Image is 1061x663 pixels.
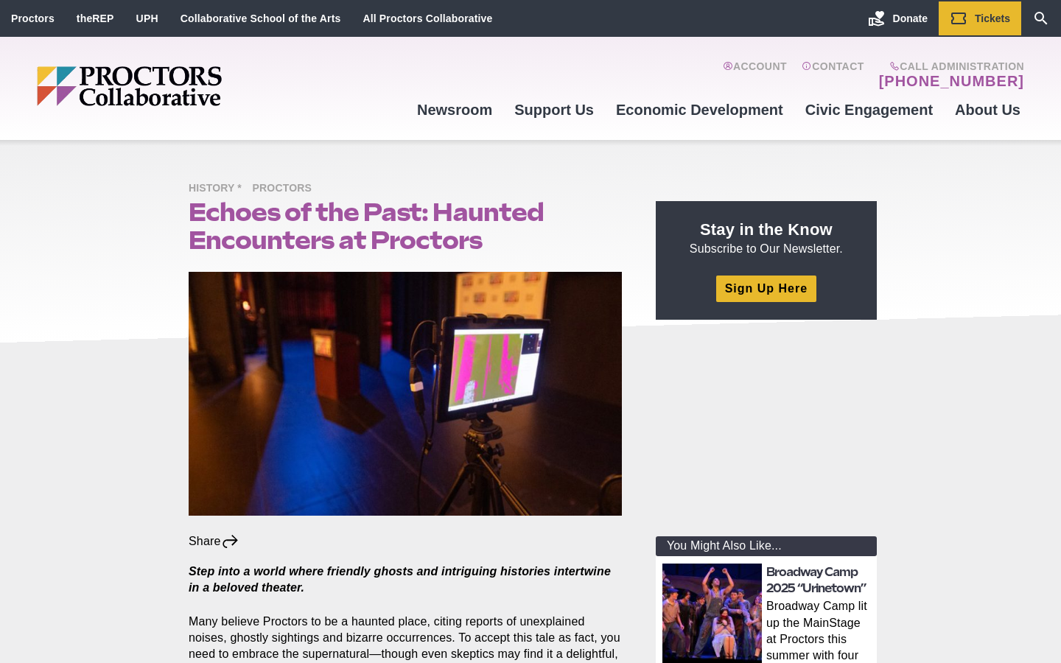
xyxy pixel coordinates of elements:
a: Proctors [11,13,55,24]
iframe: Advertisement [656,337,877,522]
a: UPH [136,13,158,24]
a: About Us [944,90,1032,130]
h1: Echoes of the Past: Haunted Encounters at Proctors [189,198,622,254]
a: Search [1021,1,1061,35]
a: All Proctors Collaborative [363,13,492,24]
a: Newsroom [406,90,503,130]
a: Proctors [253,181,319,194]
em: Step into a world where friendly ghosts and intriguing histories intertwine in a beloved theater. [189,565,611,594]
a: Account [723,60,787,90]
span: Donate [893,13,928,24]
a: Economic Development [605,90,794,130]
a: Support Us [503,90,605,130]
a: [PHONE_NUMBER] [879,72,1024,90]
a: Donate [857,1,939,35]
div: You Might Also Like... [656,536,877,556]
div: Share [189,533,239,550]
a: Contact [802,60,864,90]
span: Call Administration [875,60,1024,72]
a: Broadway Camp 2025 “Urinetown” [766,565,866,595]
img: thumbnail: Broadway Camp 2025 “Urinetown” [662,564,762,663]
a: Collaborative School of the Arts [181,13,341,24]
a: Tickets [939,1,1021,35]
a: theREP [77,13,114,24]
strong: Stay in the Know [700,220,833,239]
img: Proctors logo [37,66,335,106]
a: History * [189,181,249,194]
p: Subscribe to Our Newsletter. [673,219,859,257]
a: Civic Engagement [794,90,944,130]
a: Sign Up Here [716,276,816,301]
span: History * [189,180,249,198]
span: Proctors [253,180,319,198]
span: Tickets [975,13,1010,24]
